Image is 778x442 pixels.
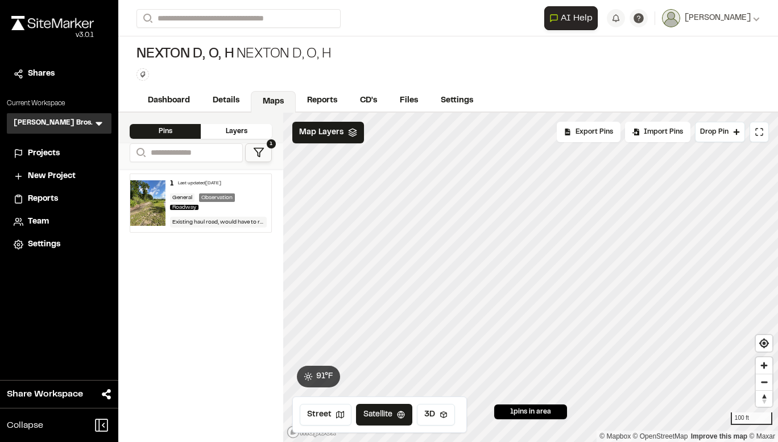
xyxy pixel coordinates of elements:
[625,122,690,142] div: Import Pins into your project
[130,180,165,226] img: file
[544,6,602,30] div: Open AI Assistant
[136,90,201,111] a: Dashboard
[731,412,772,425] div: 100 ft
[14,118,93,129] h3: [PERSON_NAME] Bros.
[130,143,150,162] button: Search
[756,391,772,407] span: Reset bearing to north
[756,357,772,374] button: Zoom in
[557,122,620,142] div: No pins available to export
[178,180,221,187] div: Last updated [DATE]
[287,426,337,439] a: Mapbox logo
[136,46,234,64] span: nexton D, O, H
[136,9,157,28] button: Search
[662,9,760,27] button: [PERSON_NAME]
[388,90,429,111] a: Files
[245,143,272,162] button: 1
[11,16,94,30] img: rebrand.png
[267,139,276,148] span: 1
[28,216,49,228] span: Team
[756,335,772,352] button: Find my location
[300,404,351,426] button: Street
[644,127,683,137] span: Import Pins
[201,90,251,111] a: Details
[28,147,60,160] span: Projects
[170,179,173,189] div: 1
[561,11,593,25] span: AI Help
[28,68,55,80] span: Shares
[170,205,198,210] span: Roadway
[316,370,333,383] span: 91 ° F
[756,390,772,407] button: Reset bearing to north
[417,404,455,426] button: 3D
[28,193,58,205] span: Reports
[251,91,296,113] a: Maps
[349,90,388,111] a: CD's
[700,127,729,137] span: Drop Pin
[510,407,551,417] span: 1 pins in area
[28,238,60,251] span: Settings
[7,419,43,432] span: Collapse
[749,432,775,440] a: Maxar
[299,126,344,139] span: Map Layers
[7,387,83,401] span: Share Workspace
[14,68,105,80] a: Shares
[283,113,778,442] canvas: Map
[130,124,201,139] div: Pins
[296,90,349,111] a: Reports
[599,432,631,440] a: Mapbox
[576,127,613,137] span: Export Pins
[199,193,235,202] div: Observation
[14,147,105,160] a: Projects
[28,170,76,183] span: New Project
[695,122,745,142] button: Drop Pin
[756,374,772,390] button: Zoom out
[544,6,598,30] button: Open AI Assistant
[691,432,747,440] a: Map feedback
[356,404,412,426] button: Satellite
[170,217,267,228] div: Existing haul road, would have to remove [PERSON_NAME] for access
[136,46,330,64] div: nexton D, O, H
[14,170,105,183] a: New Project
[662,9,680,27] img: User
[201,124,272,139] div: Layers
[136,68,149,81] button: Edit Tags
[685,12,751,24] span: [PERSON_NAME]
[7,98,111,109] p: Current Workspace
[14,238,105,251] a: Settings
[429,90,485,111] a: Settings
[14,216,105,228] a: Team
[297,366,340,387] button: 91°F
[14,193,105,205] a: Reports
[633,432,688,440] a: OpenStreetMap
[170,193,194,202] div: General
[11,30,94,40] div: Oh geez...please don't...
